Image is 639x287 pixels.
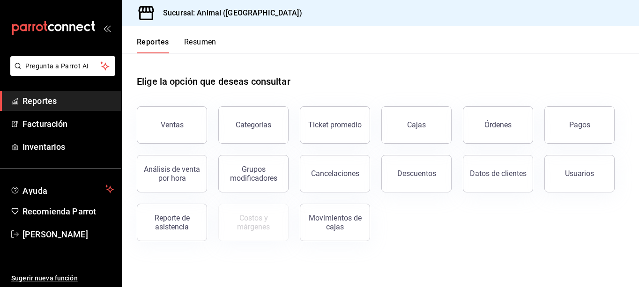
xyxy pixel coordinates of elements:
button: Datos de clientes [463,155,533,192]
h3: Sucursal: Animal ([GEOGRAPHIC_DATA]) [156,7,302,19]
button: Órdenes [463,106,533,144]
button: Reportes [137,37,169,53]
span: Recomienda Parrot [22,205,114,218]
a: Pregunta a Parrot AI [7,68,115,78]
span: Reportes [22,95,114,107]
div: Cajas [407,119,426,131]
div: Datos de clientes [470,169,527,178]
div: Descuentos [397,169,436,178]
button: Cancelaciones [300,155,370,192]
div: Ventas [161,120,184,129]
div: Ticket promedio [308,120,362,129]
span: Inventarios [22,140,114,153]
span: Facturación [22,118,114,130]
button: Grupos modificadores [218,155,289,192]
button: Análisis de venta por hora [137,155,207,192]
h1: Elige la opción que deseas consultar [137,74,290,88]
button: open_drawer_menu [103,24,111,32]
div: Reporte de asistencia [143,213,201,231]
div: Grupos modificadores [224,165,282,183]
span: Ayuda [22,184,102,195]
div: Usuarios [565,169,594,178]
button: Usuarios [544,155,615,192]
button: Pagos [544,106,615,144]
span: Pregunta a Parrot AI [25,61,101,71]
button: Pregunta a Parrot AI [10,56,115,76]
div: Pagos [569,120,590,129]
div: Órdenes [484,120,512,129]
div: Categorías [236,120,271,129]
button: Categorías [218,106,289,144]
div: Movimientos de cajas [306,213,364,231]
button: Descuentos [381,155,452,192]
div: navigation tabs [137,37,216,53]
div: Análisis de venta por hora [143,165,201,183]
button: Ventas [137,106,207,144]
button: Contrata inventarios para ver este reporte [218,204,289,241]
a: Cajas [381,106,452,144]
button: Ticket promedio [300,106,370,144]
button: Movimientos de cajas [300,204,370,241]
span: Sugerir nueva función [11,273,114,283]
div: Cancelaciones [311,169,359,178]
button: Resumen [184,37,216,53]
button: Reporte de asistencia [137,204,207,241]
div: Costos y márgenes [224,213,282,231]
span: [PERSON_NAME] [22,228,114,241]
